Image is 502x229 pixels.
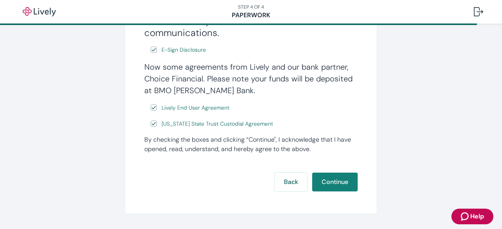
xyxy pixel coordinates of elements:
button: Zendesk support iconHelp [451,209,493,224]
span: E-Sign Disclosure [162,46,206,54]
a: e-sign disclosure document [160,119,275,129]
svg: Zendesk support icon [461,212,470,221]
span: Help [470,212,484,221]
button: Continue [312,173,358,191]
span: [US_STATE] State Trust Custodial Agreement [162,120,273,128]
a: e-sign disclosure document [160,103,231,113]
button: Back [275,173,307,191]
a: e-sign disclosure document [160,45,207,55]
button: Log out [467,2,489,21]
span: Lively End User Agreement [162,104,229,112]
h3: First we need your consent to receive electronic communications. [144,15,358,39]
img: Lively [17,7,61,16]
div: By checking the boxes and clicking “Continue", I acknowledge that I have opened, read, understand... [144,135,358,154]
h4: Now some agreements from Lively and our bank partner, Choice Financial. Please note your funds wi... [144,61,358,96]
